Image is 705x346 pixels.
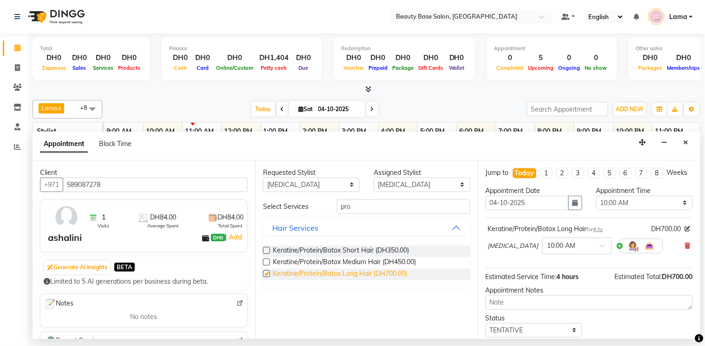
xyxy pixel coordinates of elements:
[316,102,362,116] input: 2025-10-04
[341,53,366,63] div: DH0
[171,65,189,71] span: Cash
[652,224,681,234] span: DH700.00
[116,65,143,71] span: Products
[651,168,663,179] li: 8
[57,104,61,112] a: x
[71,65,89,71] span: Sales
[494,53,526,63] div: 0
[169,45,315,53] div: Finance
[114,263,135,272] span: BETA
[263,168,360,178] div: Requested Stylist
[494,65,526,71] span: Completed
[488,241,539,251] span: [MEDICAL_DATA]
[91,65,116,71] span: Services
[194,65,211,71] span: Card
[41,104,57,112] span: Lama
[80,104,94,111] span: +8
[636,65,665,71] span: Packages
[104,125,134,138] a: 9:00 AM
[556,53,583,63] div: 0
[390,65,416,71] span: Package
[116,53,143,63] div: DH0
[44,298,73,310] span: Notes
[53,204,80,231] img: avatar
[593,226,603,233] span: 4 hr
[614,103,646,116] button: ADD NEW
[48,231,82,245] div: ashalini
[252,102,275,116] span: Today
[44,277,244,286] div: Limited to 5 AI generations per business during beta.
[217,213,244,222] span: DH84.00
[227,232,244,243] a: Add
[486,196,569,210] input: yyyy-mm-dd
[667,168,688,178] div: Weeks
[635,168,647,179] li: 7
[40,53,68,63] div: DH0
[183,125,216,138] a: 11:00 AM
[40,65,68,71] span: Expenses
[540,168,553,179] li: 1
[526,53,556,63] div: 5
[486,273,557,281] span: Estimated Service Time:
[644,240,655,252] img: Interior.png
[98,222,109,229] span: Visits
[556,65,583,71] span: Ongoing
[447,65,467,71] span: Wallet
[615,273,662,281] span: Estimated Total:
[256,202,330,212] div: Select Services
[292,53,315,63] div: DH0
[416,53,446,63] div: DH0
[627,240,639,252] img: Hairdresser.png
[494,45,610,53] div: Appointment
[486,168,509,178] div: Jump to
[341,45,468,53] div: Redemption
[191,53,214,63] div: DH0
[535,125,565,138] a: 8:00 PM
[273,246,409,257] span: Keratine/Protein/Botox Short Hair (DH350.00)
[63,178,248,192] input: Search by Name/Mobile/Email/Code
[527,102,608,116] input: Search Appointment
[648,8,665,25] img: Lama
[515,168,534,178] div: Today
[256,53,292,63] div: DH1,404
[390,53,416,63] div: DH0
[574,125,604,138] a: 9:00 PM
[45,261,110,274] button: Generate AI Insights
[91,53,116,63] div: DH0
[40,45,143,53] div: Total
[636,53,665,63] div: DH0
[496,125,526,138] a: 7:00 PM
[366,53,390,63] div: DH0
[665,65,703,71] span: Memberships
[665,53,703,63] div: DH0
[211,234,225,241] span: DH0
[40,136,88,153] span: Appointment
[40,168,248,178] div: Client
[604,168,616,179] li: 5
[486,286,693,295] div: Appointment Notes
[583,53,610,63] div: 0
[339,125,369,138] a: 3:00 PM
[102,213,105,222] span: 1
[341,65,366,71] span: Voucher
[446,53,468,63] div: DH0
[296,106,316,113] span: Sat
[218,222,243,229] span: Total Spent
[486,186,582,196] div: Appointment Date
[337,200,470,214] input: Search by service name
[653,125,686,138] a: 11:00 PM
[148,222,179,229] span: Average Spent
[366,65,390,71] span: Prepaid
[379,125,408,138] a: 4:00 PM
[37,127,56,135] span: Stylist
[40,178,63,192] button: +971
[261,125,290,138] a: 1:00 PM
[669,12,687,22] span: Lama
[488,224,603,234] div: Keratine/Protein/Botox Long Hair
[68,53,91,63] div: DH0
[557,273,579,281] span: 4 hours
[685,226,691,232] i: Edit price
[662,273,693,281] span: DH700.00
[273,257,416,269] span: Keratine/Protein/Botox Medium Hair (DH450.00)
[225,232,244,243] span: |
